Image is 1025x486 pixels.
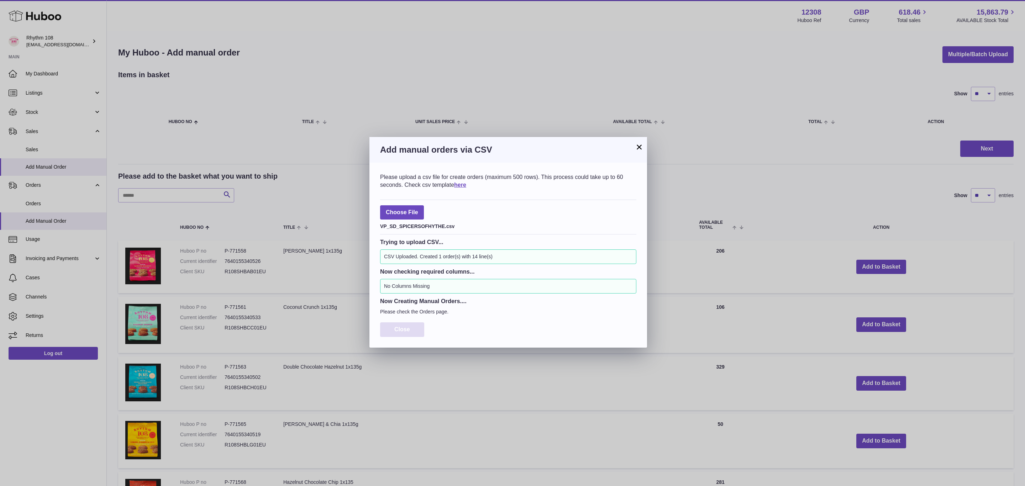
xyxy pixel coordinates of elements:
[380,249,636,264] div: CSV Uploaded. Created 1 order(s) with 14 line(s)
[380,268,636,275] h3: Now checking required columns...
[380,205,424,220] span: Choose File
[394,326,410,332] span: Close
[380,221,636,230] div: VP_SD_SPICERSOFHYTHE.csv
[380,144,636,155] h3: Add manual orders via CSV
[380,173,636,189] div: Please upload a csv file for create orders (maximum 500 rows). This process could take up to 60 s...
[380,297,636,305] h3: Now Creating Manual Orders....
[454,182,466,188] a: here
[380,279,636,294] div: No Columns Missing
[635,143,643,151] button: ×
[380,322,424,337] button: Close
[380,308,636,315] p: Please check the Orders page.
[380,238,636,246] h3: Trying to upload CSV...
